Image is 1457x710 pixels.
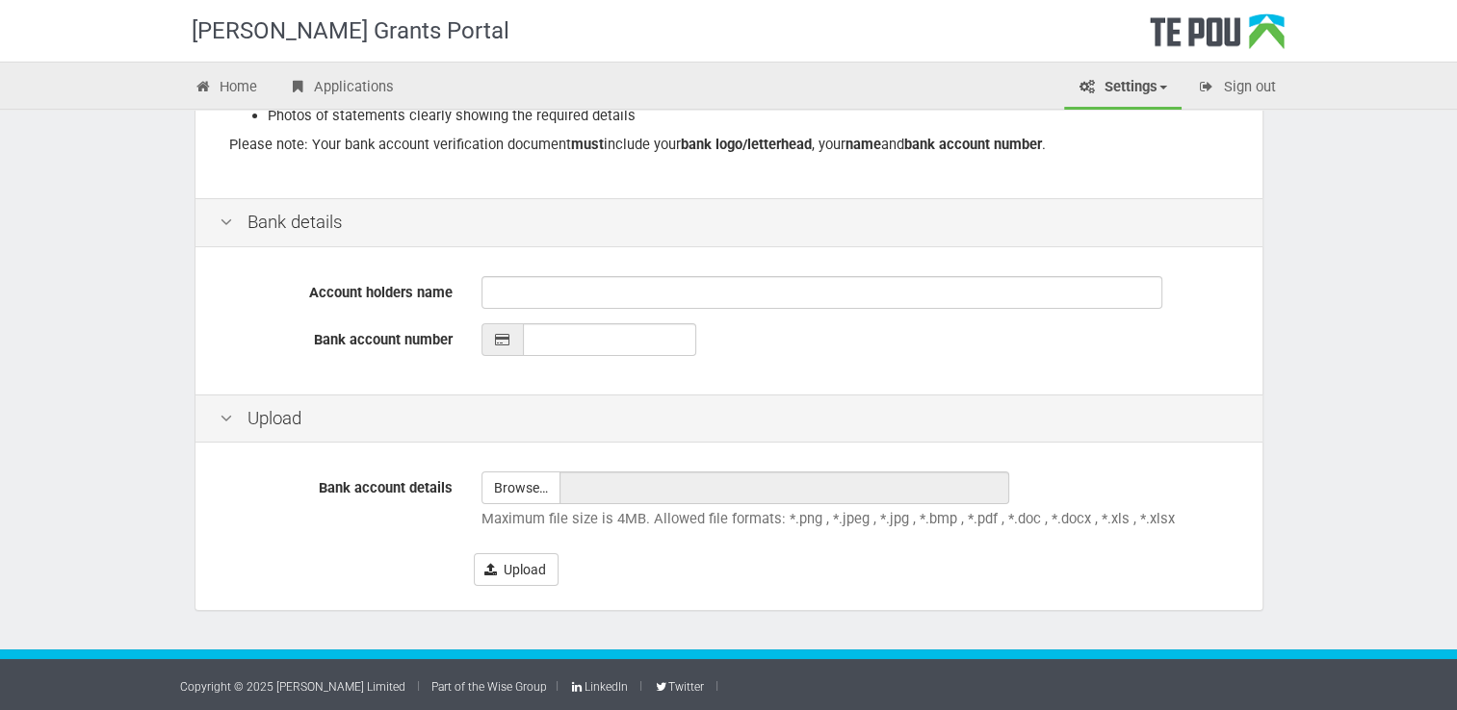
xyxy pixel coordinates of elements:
b: name [846,136,881,153]
a: Sign out [1184,67,1290,110]
a: Twitter [654,680,704,694]
span: Bank account details [319,479,453,496]
a: Home [180,67,273,110]
li: Photos of statements clearly showing the required details [268,106,1229,126]
button: Upload [474,553,559,586]
a: Part of the Wise Group [431,680,547,694]
a: Copyright © 2025 [PERSON_NAME] Limited [180,680,405,694]
b: bank logo/letterhead [681,136,812,153]
a: Settings [1064,67,1182,110]
div: Upload [195,394,1262,444]
a: LinkedIn [570,680,628,694]
span: Account holders name [309,284,453,301]
p: Maximum file size is 4MB. Allowed file formats: *.png , *.jpeg , *.jpg , *.bmp , *.pdf , *.doc , ... [481,509,1238,529]
span: Browse… [481,471,560,504]
b: must [571,136,604,153]
p: Please note: Your bank account verification document include your , your and . [229,135,1229,155]
span: Bank account number [314,331,453,348]
a: Applications [273,67,408,110]
div: Bank details [195,198,1262,247]
div: Te Pou Logo [1150,13,1285,62]
b: bank account number [904,136,1042,153]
